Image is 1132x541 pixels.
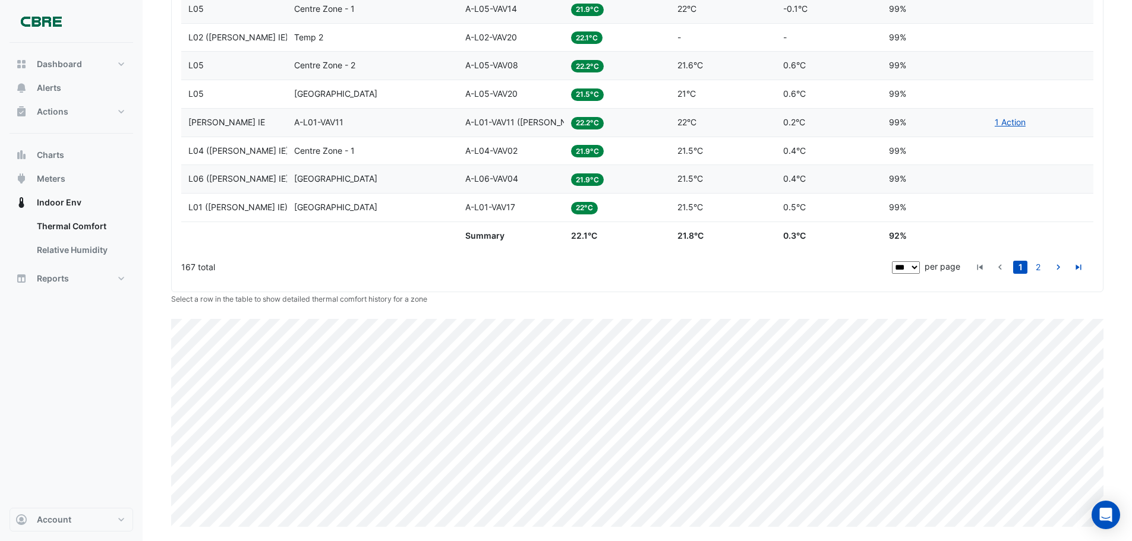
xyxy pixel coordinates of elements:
[15,58,27,70] app-icon: Dashboard
[10,76,133,100] button: Alerts
[465,88,518,99] span: A-L05-VAV20
[889,145,906,156] span: 99%
[37,106,68,118] span: Actions
[10,167,133,191] button: Meters
[27,214,133,238] a: Thermal Comfort
[37,149,64,161] span: Charts
[15,106,27,118] app-icon: Actions
[889,202,906,212] span: 99%
[1092,501,1120,529] div: Open Intercom Messenger
[571,4,604,16] span: 21.9°C
[10,508,133,531] button: Account
[783,202,806,212] span: 0.5°C
[294,32,323,42] span: Temp 2
[1013,261,1027,274] a: 1
[15,149,27,161] app-icon: Charts
[677,88,696,99] span: 21°C
[925,261,960,271] span: per page
[783,173,806,184] span: 0.4°C
[15,197,27,208] app-icon: Indoor Env
[15,173,27,185] app-icon: Meters
[15,82,27,94] app-icon: Alerts
[571,31,603,44] span: 22.1°C
[14,10,68,33] img: Company Logo
[677,32,681,42] span: -
[188,88,204,99] span: L05
[294,202,377,212] span: South East Perimeter Zone
[677,230,704,241] span: 21.8°C
[973,261,987,274] a: go to first page
[465,32,517,42] span: A-L02-VAV20
[993,261,1007,274] a: go to previous page
[294,88,377,99] span: South West Perimeter Zone
[15,273,27,284] app-icon: Reports
[37,514,71,526] span: Account
[571,117,604,129] span: 22.2°C
[294,117,343,127] span: A-L01-VAV11
[294,4,355,14] span: Centre Zone - 1
[188,117,265,127] span: NABERS IE
[783,230,806,241] span: 0.3°C
[465,229,557,243] div: Summary
[677,4,696,14] span: 22°C
[783,88,806,99] span: 0.6°C
[294,60,355,70] span: Centre Zone - 2
[889,173,906,184] span: 99%
[571,145,604,157] span: 21.9°C
[889,32,906,42] span: 99%
[571,88,604,101] span: 21.5°C
[889,88,906,99] span: 99%
[171,295,427,303] small: Select a row in the table to show detailed thermal comfort history for a zone
[783,117,805,127] span: 0.2°C
[27,238,133,262] a: Relative Humidity
[677,202,703,212] span: 21.5°C
[188,60,204,70] span: L05
[465,202,515,212] span: A-L01-VAV17
[188,4,204,14] span: L05
[465,145,518,156] span: A-L04-VAV02
[677,145,703,156] span: 21.5°C
[465,4,517,14] span: A-L05-VAV14
[1011,261,1029,274] li: page 1
[889,4,906,14] span: 99%
[465,117,600,127] span: A-L01-VAV11 (NABERS IE)
[465,173,518,184] span: A-L06-VAV04
[10,143,133,167] button: Charts
[889,60,906,70] span: 99%
[677,117,696,127] span: 22°C
[995,117,1026,127] a: 1 Action
[37,82,61,94] span: Alerts
[10,52,133,76] button: Dashboard
[37,197,81,208] span: Indoor Env
[1031,261,1045,274] a: 2
[571,230,597,241] span: 22.1°C
[889,117,906,127] span: 99%
[10,100,133,124] button: Actions
[10,214,133,267] div: Indoor Env
[1051,261,1065,274] a: go to next page
[10,267,133,290] button: Reports
[37,173,65,185] span: Meters
[188,32,288,42] span: L02 (NABERS IE)
[465,60,518,70] span: A-L05-VAV08
[1071,261,1086,274] a: go to last page
[294,145,355,156] span: Centre Zone - 1
[188,202,288,212] span: L01 (NABERS IE)
[571,202,598,214] span: 22°C
[677,173,703,184] span: 21.5°C
[677,60,703,70] span: 21.6°C
[37,273,69,284] span: Reports
[37,58,82,70] span: Dashboard
[188,173,289,184] span: L06 (NABERS IE)
[783,145,806,156] span: 0.4°C
[181,252,890,282] div: 167 total
[188,145,289,156] span: L04 (NABERS IE)
[783,32,787,42] span: -
[294,173,377,184] span: North West Perimeter Zone
[783,60,806,70] span: 0.6°C
[783,4,808,14] span: -0.1°C
[571,173,604,186] span: 21.9°C
[571,60,604,72] span: 22.2°C
[889,230,907,241] span: 92%
[1029,261,1047,274] li: page 2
